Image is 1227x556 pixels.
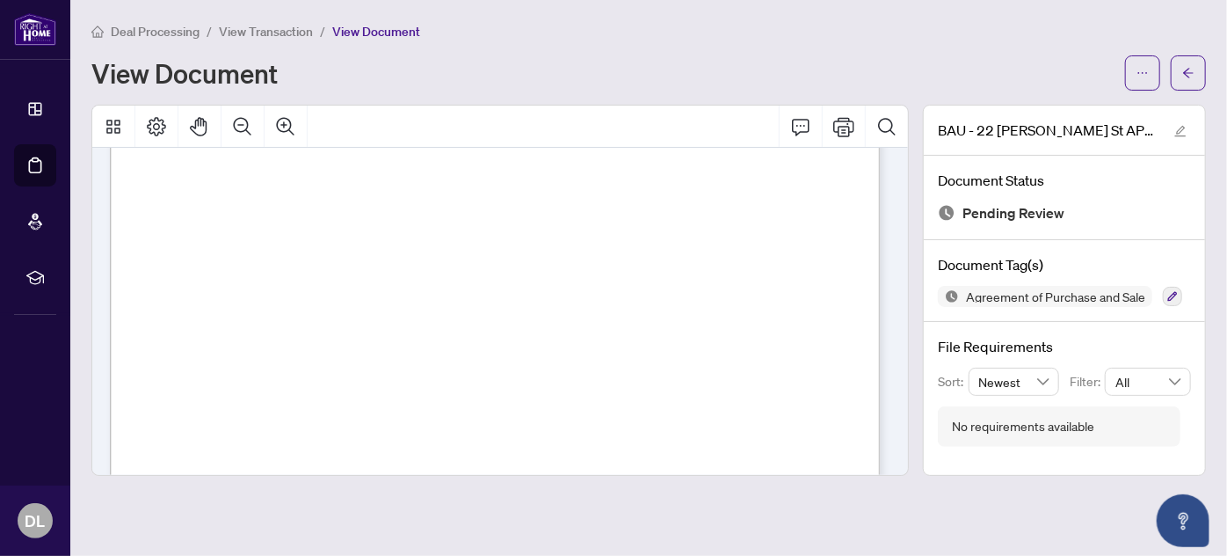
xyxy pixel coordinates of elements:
[91,59,278,87] h1: View Document
[332,24,420,40] span: View Document
[207,21,212,41] li: /
[938,204,955,222] img: Document Status
[1115,369,1180,395] span: All
[938,372,969,391] p: Sort:
[91,26,104,38] span: home
[219,24,313,40] span: View Transaction
[959,290,1152,303] span: Agreement of Purchase and Sale
[952,417,1094,436] div: No requirements available
[962,201,1064,225] span: Pending Review
[25,508,46,533] span: DL
[111,24,200,40] span: Deal Processing
[938,120,1158,141] span: BAU - 22 [PERSON_NAME] St APS - Acknowledged - FINAL.pdf
[1174,125,1187,137] span: edit
[1182,67,1194,79] span: arrow-left
[938,254,1191,275] h4: Document Tag(s)
[938,286,959,307] img: Status Icon
[938,170,1191,191] h4: Document Status
[1136,67,1149,79] span: ellipsis
[938,336,1191,357] h4: File Requirements
[1157,494,1209,547] button: Open asap
[320,21,325,41] li: /
[979,369,1049,395] span: Newest
[1070,372,1105,391] p: Filter:
[14,13,56,46] img: logo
